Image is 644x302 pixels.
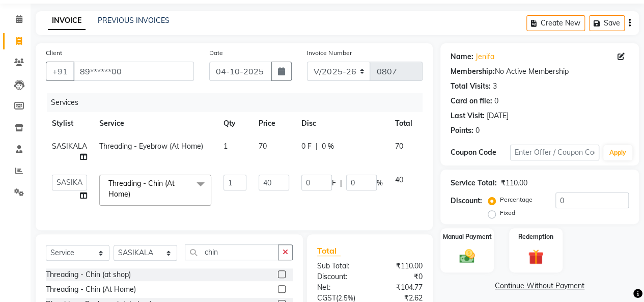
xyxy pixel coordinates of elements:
span: % [377,178,383,188]
div: ₹104.77 [370,282,430,293]
div: Membership: [451,66,495,77]
span: 70 [395,142,403,151]
div: Points: [451,125,473,136]
button: +91 [46,62,74,81]
a: Jenifa [475,51,494,62]
div: Service Total: [451,178,497,188]
a: x [130,189,135,199]
th: Total [389,112,418,135]
div: Total Visits: [451,81,491,92]
div: Name: [451,51,473,62]
span: 1 [223,142,228,151]
label: Client [46,48,62,58]
th: Qty [217,112,253,135]
span: Total [317,245,341,256]
div: Threading - Chin (at shop) [46,269,131,280]
div: Card on file: [451,96,492,106]
th: Action [418,112,452,135]
button: Apply [603,145,632,160]
th: Price [253,112,295,135]
label: Fixed [500,208,515,217]
input: Enter Offer / Coupon Code [510,145,599,160]
div: 0 [494,96,498,106]
th: Service [93,112,217,135]
span: 0 F [301,141,312,152]
label: Date [209,48,223,58]
a: PREVIOUS INVOICES [98,16,170,25]
div: Last Visit: [451,111,485,121]
label: Redemption [518,232,553,241]
div: [DATE] [487,111,509,121]
span: F [332,178,336,188]
div: No Active Membership [451,66,629,77]
div: ₹0 [370,271,430,282]
span: 2.5% [338,294,353,302]
div: Coupon Code [451,147,510,158]
span: | [316,141,318,152]
div: ₹110.00 [501,178,527,188]
label: Invoice Number [307,48,351,58]
label: Percentage [500,195,533,204]
div: Discount: [310,271,370,282]
img: _cash.svg [455,248,480,265]
span: SASIKALA [52,142,87,151]
img: _gift.svg [523,248,548,266]
div: Sub Total: [310,261,370,271]
th: Stylist [46,112,93,135]
div: 3 [493,81,497,92]
span: Threading - Eyebrow (At Home) [99,142,203,151]
input: Search or Scan [185,244,278,260]
div: Net: [310,282,370,293]
input: Search by Name/Mobile/Email/Code [73,62,194,81]
label: Manual Payment [443,232,492,241]
div: 0 [475,125,480,136]
span: 40 [395,175,403,184]
div: Discount: [451,196,482,206]
div: Threading - Chin (At Home) [46,284,136,295]
span: 70 [259,142,267,151]
button: Create New [526,15,585,31]
span: | [340,178,342,188]
a: Continue Without Payment [442,281,637,291]
th: Disc [295,112,389,135]
a: INVOICE [48,12,86,30]
div: Services [47,93,430,112]
div: ₹110.00 [370,261,430,271]
span: Threading - Chin (At Home) [108,179,175,199]
button: Save [589,15,625,31]
span: 0 % [322,141,334,152]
